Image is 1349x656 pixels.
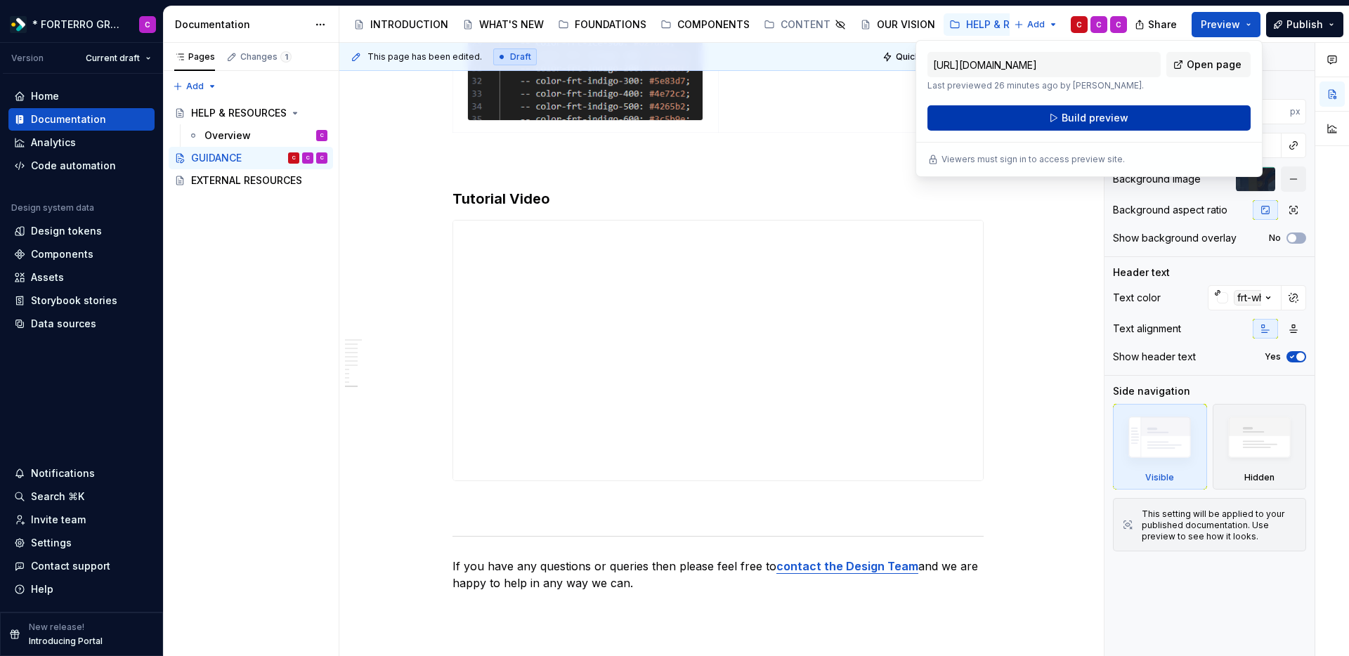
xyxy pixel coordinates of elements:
[8,131,155,154] a: Analytics
[292,151,296,165] div: C
[1269,232,1281,244] label: No
[452,189,984,209] h3: Tutorial Video
[169,77,221,96] button: Add
[175,18,308,32] div: Documentation
[1027,19,1045,30] span: Add
[8,485,155,508] button: Search ⌘K
[31,136,76,150] div: Analytics
[457,13,549,36] a: WHAT'S NEW
[8,462,155,485] button: Notifications
[1113,231,1237,245] div: Show background overlay
[174,51,215,63] div: Pages
[8,220,155,242] a: Design tokens
[10,16,27,33] img: 19b433f1-4eb9-4ddc-9788-ff6ca78edb97.png
[8,532,155,554] a: Settings
[31,247,93,261] div: Components
[8,509,155,531] a: Invite team
[348,13,454,36] a: INTRODUCTION
[552,13,652,36] a: FOUNDATIONS
[11,53,44,64] div: Version
[878,47,963,67] button: Quick preview
[31,536,72,550] div: Settings
[1096,19,1102,30] div: C
[1113,172,1201,186] div: Background image
[510,51,531,63] span: Draft
[191,106,287,120] div: HELP & RESOURCES
[86,53,140,64] span: Current draft
[8,85,155,107] a: Home
[1145,472,1174,483] div: Visible
[1113,404,1207,490] div: Visible
[31,89,59,103] div: Home
[8,266,155,289] a: Assets
[1201,18,1240,32] span: Preview
[758,13,852,36] a: CONTENT
[1116,19,1121,30] div: C
[191,151,242,165] div: GUIDANCE
[31,294,117,308] div: Storybook stories
[1236,99,1290,124] input: Auto
[169,102,333,192] div: Page tree
[306,151,310,165] div: C
[1265,351,1281,362] label: Yes
[31,466,95,480] div: Notifications
[1010,15,1062,34] button: Add
[1266,12,1343,37] button: Publish
[31,513,86,527] div: Invite team
[677,18,750,32] div: COMPONENTS
[370,18,448,32] div: INTRODUCTION
[320,129,324,143] div: C
[1113,265,1170,280] div: Header text
[1128,12,1186,37] button: Share
[280,51,292,63] span: 1
[169,169,333,192] a: EXTERNAL RESOURCES
[1213,404,1307,490] div: Hidden
[31,317,96,331] div: Data sources
[31,224,102,238] div: Design tokens
[8,289,155,312] a: Storybook stories
[1113,203,1227,217] div: Background aspect ratio
[169,147,333,169] a: GUIDANCECCC
[479,18,544,32] div: WHAT'S NEW
[29,622,84,633] p: New release!
[182,124,333,147] a: OverviewC
[927,105,1251,131] button: Build preview
[8,108,155,131] a: Documentation
[575,18,646,32] div: FOUNDATIONS
[776,559,918,573] a: contact the Design Team
[941,154,1125,165] p: Viewers must sign in to access preview site.
[204,129,251,143] div: Overview
[32,18,122,32] div: * FORTERRO GROUP *
[186,81,204,92] span: Add
[169,102,333,124] a: HELP & RESOURCES
[1286,18,1323,32] span: Publish
[1113,322,1181,336] div: Text alignment
[8,155,155,177] a: Code automation
[8,555,155,577] button: Contact support
[1244,472,1275,483] div: Hidden
[145,19,150,30] div: C
[1062,111,1128,125] span: Build preview
[854,13,941,36] a: OUR VISION
[29,636,103,647] p: Introducing Portal
[8,578,155,601] button: Help
[1113,350,1196,364] div: Show header text
[452,558,984,591] p: If you have any questions or queries then please feel free to and we are happy to help in any way...
[877,18,935,32] div: OUR VISION
[31,159,116,173] div: Code automation
[927,80,1161,91] p: Last previewed 26 minutes ago by [PERSON_NAME].
[1113,291,1161,305] div: Text color
[79,48,157,68] button: Current draft
[31,112,106,126] div: Documentation
[1208,285,1282,310] button: frt-white-500
[1166,52,1251,77] a: Open page
[1148,18,1177,32] span: Share
[1113,384,1190,398] div: Side navigation
[240,51,292,63] div: Changes
[944,13,1067,36] a: HELP & RESOURCES
[8,243,155,265] a: Components
[191,173,302,188] div: EXTERNAL RESOURCES
[655,13,755,36] a: COMPONENTS
[31,559,110,573] div: Contact support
